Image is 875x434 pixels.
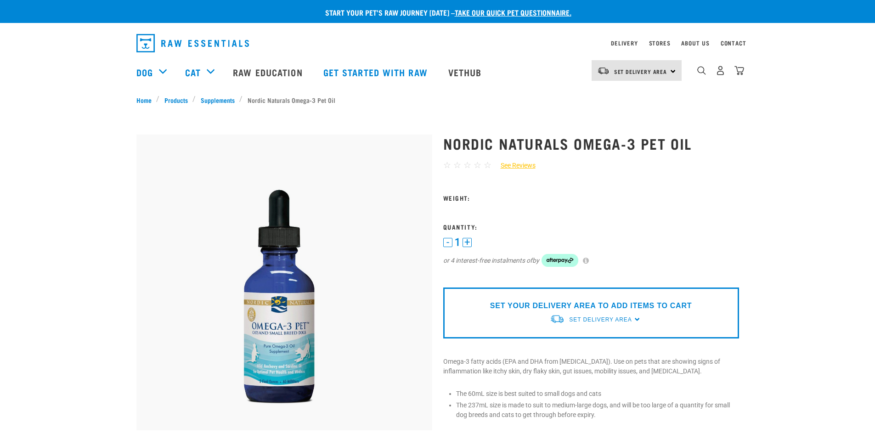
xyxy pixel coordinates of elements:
li: The 237mL size is made to suit to medium-large dogs, and will be too large of a quantity for smal... [456,400,739,420]
a: Home [136,95,157,105]
nav: breadcrumbs [136,95,739,105]
span: ☆ [463,160,471,170]
img: Raw Essentials Logo [136,34,249,52]
div: or 4 interest-free instalments of by [443,254,739,267]
a: take our quick pet questionnaire. [455,10,571,14]
a: Contact [721,41,746,45]
img: home-icon-1@2x.png [697,66,706,75]
span: 1 [455,237,460,247]
h1: Nordic Naturals Omega-3 Pet Oil [443,135,739,152]
span: ☆ [484,160,491,170]
button: - [443,238,452,247]
a: Stores [649,41,671,45]
img: van-moving.png [550,314,565,324]
a: Dog [136,65,153,79]
a: Get started with Raw [314,54,439,90]
img: user.png [716,66,725,75]
span: Set Delivery Area [569,316,632,323]
a: Delivery [611,41,638,45]
img: van-moving.png [597,67,610,75]
span: ☆ [443,160,451,170]
h3: Quantity: [443,223,739,230]
a: See Reviews [491,161,536,170]
h3: Weight: [443,194,739,201]
span: ☆ [453,160,461,170]
a: Raw Education [224,54,314,90]
a: About Us [681,41,709,45]
p: Omega-3 fatty acids (EPA and DHA from [MEDICAL_DATA]). Use on pets that are showing signs of infl... [443,357,739,376]
img: home-icon@2x.png [734,66,744,75]
nav: dropdown navigation [129,30,746,56]
li: The 60mL size is best suited to small dogs and cats [456,389,739,399]
p: SET YOUR DELIVERY AREA TO ADD ITEMS TO CART [490,300,692,311]
span: ☆ [474,160,481,170]
a: Products [159,95,192,105]
img: Bottle Of 60ml Omega3 For Pets [136,135,432,430]
a: Vethub [439,54,493,90]
a: Cat [185,65,201,79]
a: Supplements [196,95,239,105]
img: Afterpay [542,254,578,267]
button: + [463,238,472,247]
span: Set Delivery Area [614,70,667,73]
